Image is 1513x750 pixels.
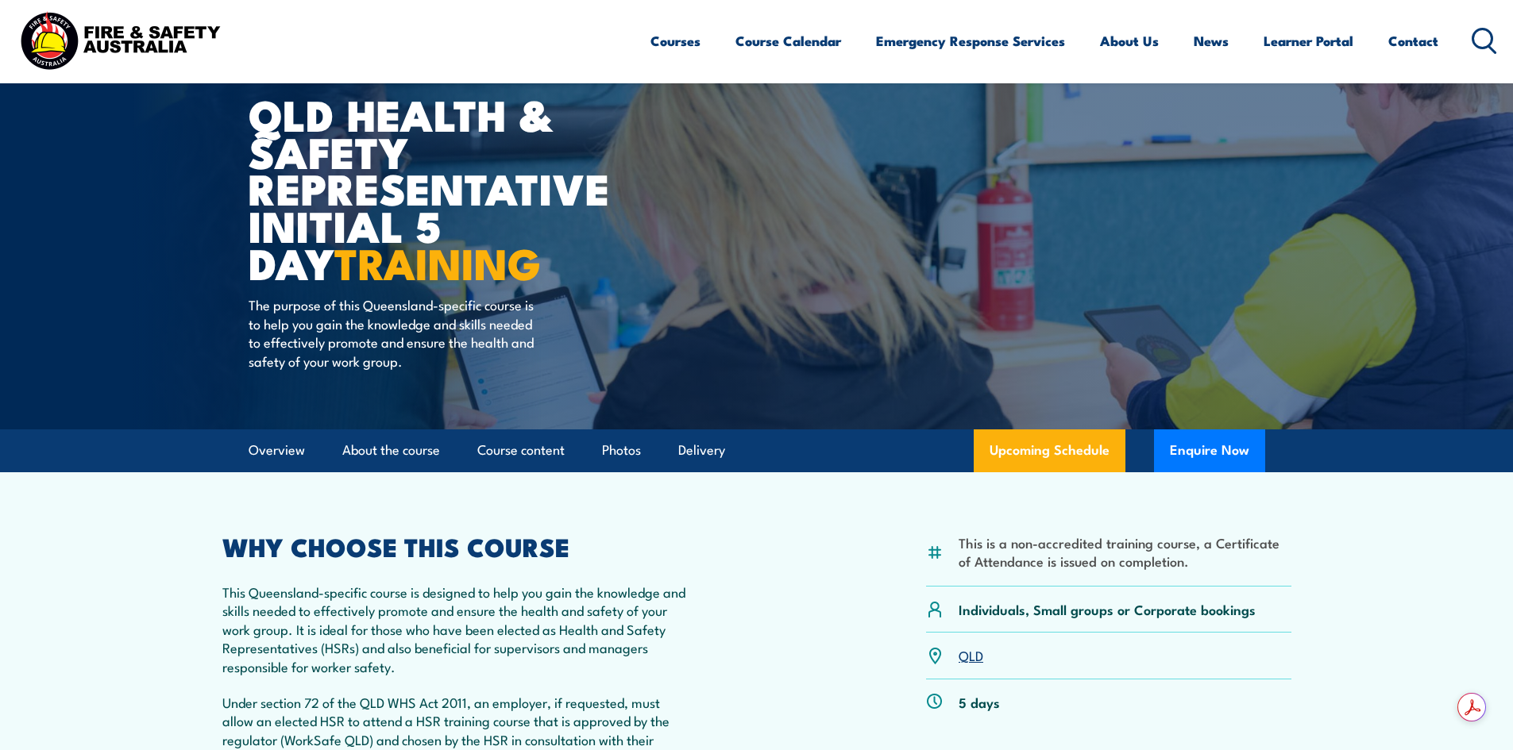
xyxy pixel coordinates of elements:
[959,600,1256,618] p: Individuals, Small groups or Corporate bookings
[342,429,440,471] a: About the course
[602,429,641,471] a: Photos
[1154,429,1265,472] button: Enquire Now
[959,533,1291,571] li: This is a non-accredited training course, a Certificate of Attendance is issued on completion.
[678,429,725,471] a: Delivery
[249,429,305,471] a: Overview
[222,583,686,675] p: This Queensland-specific course is designed to help you gain the knowledge and skills needed to e...
[1194,20,1229,62] a: News
[222,535,686,557] h2: WHY CHOOSE THIS COURSE
[249,295,538,370] p: The purpose of this Queensland-specific course is to help you gain the knowledge and skills neede...
[1100,20,1159,62] a: About Us
[477,429,565,471] a: Course content
[650,20,701,62] a: Courses
[334,229,541,294] strong: TRAINING
[959,693,1000,711] p: 5 days
[1264,20,1353,62] a: Learner Portal
[974,429,1125,472] a: Upcoming Schedule
[959,645,983,664] a: QLD
[735,20,841,62] a: Course Calendar
[1388,20,1438,62] a: Contact
[249,95,641,281] h1: QLD Health & Safety Representative Initial 5 Day
[876,20,1065,62] a: Emergency Response Services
